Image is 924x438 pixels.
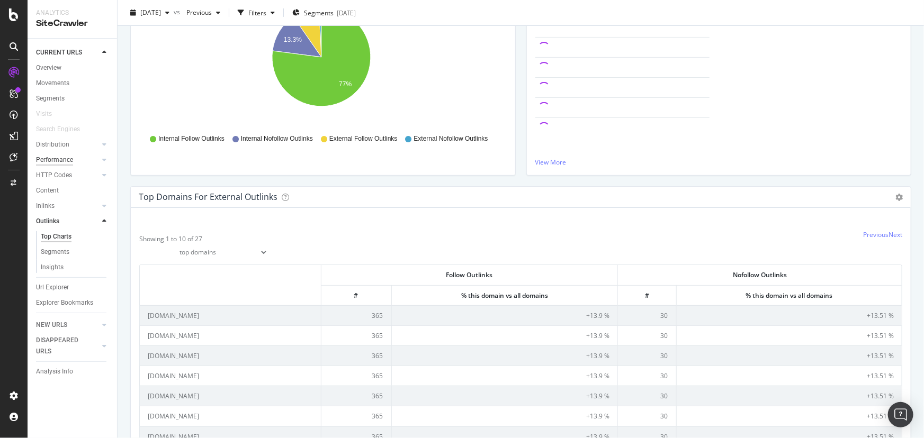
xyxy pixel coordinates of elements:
[36,93,110,104] a: Segments
[863,230,889,239] a: Previous
[36,170,99,181] a: HTTP Codes
[392,325,618,345] td: +13.9 %
[677,345,902,366] td: +13.51 %
[36,62,61,74] div: Overview
[677,366,902,386] td: +13.51 %
[392,366,618,386] td: +13.9 %
[36,124,91,135] a: Search Engines
[36,139,99,150] a: Distribution
[41,262,64,273] div: Insights
[304,8,334,17] span: Segments
[36,216,99,227] a: Outlinks
[234,4,279,21] button: Filters
[182,4,225,21] button: Previous
[36,282,69,293] div: Url Explorer
[618,386,677,406] td: 30
[36,78,69,89] div: Movements
[241,134,313,143] span: Internal Nofollow Outlinks
[677,406,902,426] td: +13.51 %
[126,4,174,21] button: [DATE]
[36,320,67,331] div: NEW URLS
[392,285,618,305] th: % this domain vs all domains
[321,325,392,345] td: 365
[36,62,110,74] a: Overview
[41,262,110,273] a: Insights
[535,158,903,167] a: View More
[321,285,392,305] th: #
[139,2,503,124] svg: A chart.
[36,154,73,166] div: Performance
[392,305,618,325] td: +13.9 %
[36,108,62,120] a: Visits
[36,297,110,308] a: Explorer Bookmarks
[41,231,71,242] div: Top Charts
[36,47,82,58] div: CURRENT URLS
[288,4,360,21] button: Segments[DATE]
[36,185,59,196] div: Content
[140,8,161,17] span: 2025 Oct. 3rd
[140,305,321,325] td: [DOMAIN_NAME]
[36,17,109,30] div: SiteCrawler
[392,386,618,406] td: +13.9 %
[182,8,212,17] span: Previous
[36,47,99,58] a: CURRENT URLS
[36,185,110,196] a: Content
[392,345,618,366] td: +13.9 %
[618,406,677,426] td: 30
[36,366,73,377] div: Analysis Info
[36,124,80,135] div: Search Engines
[321,406,392,426] td: 365
[36,366,110,377] a: Analysis Info
[36,200,99,212] a: Inlinks
[618,345,677,366] td: 30
[321,305,392,325] td: 365
[677,305,902,325] td: +13.51 %
[895,194,903,201] i: Options
[140,345,321,366] td: [DOMAIN_NAME]
[392,406,618,426] td: +13.9 %
[618,325,677,345] td: 30
[36,139,69,150] div: Distribution
[41,247,110,258] a: Segments
[36,282,110,293] a: Url Explorer
[36,216,59,227] div: Outlinks
[140,406,321,426] td: [DOMAIN_NAME]
[321,265,618,285] th: Follow Outlinks
[618,265,902,285] th: Nofollow Outlinks
[139,230,202,243] div: Showing 1 to 10 of 27
[36,200,55,212] div: Inlinks
[41,231,110,242] a: Top Charts
[158,134,225,143] span: Internal Follow Outlinks
[339,81,352,88] text: 77%
[321,366,392,386] td: 365
[284,36,302,44] text: 13.3%
[140,325,321,345] td: [DOMAIN_NAME]
[677,325,902,345] td: +13.51 %
[36,108,52,120] div: Visits
[36,320,99,331] a: NEW URLS
[36,78,110,89] a: Movements
[889,230,902,239] a: Next
[618,305,677,325] td: 30
[36,335,99,357] a: DISAPPEARED URLS
[677,285,902,305] th: % this domain vs all domains
[248,8,266,17] div: Filters
[677,386,902,406] td: +13.51 %
[140,366,321,386] td: [DOMAIN_NAME]
[36,335,89,357] div: DISAPPEARED URLS
[321,386,392,406] td: 365
[337,8,356,17] div: [DATE]
[618,285,677,305] th: #
[140,386,321,406] td: [DOMAIN_NAME]
[36,8,109,17] div: Analytics
[414,134,488,143] span: External Nofollow Outlinks
[174,7,182,16] span: vs
[36,154,99,166] a: Performance
[329,134,398,143] span: External Follow Outlinks
[36,93,65,104] div: Segments
[321,345,392,366] td: 365
[36,297,93,308] div: Explorer Bookmarks
[41,247,69,258] div: Segments
[888,402,913,427] div: Open Intercom Messenger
